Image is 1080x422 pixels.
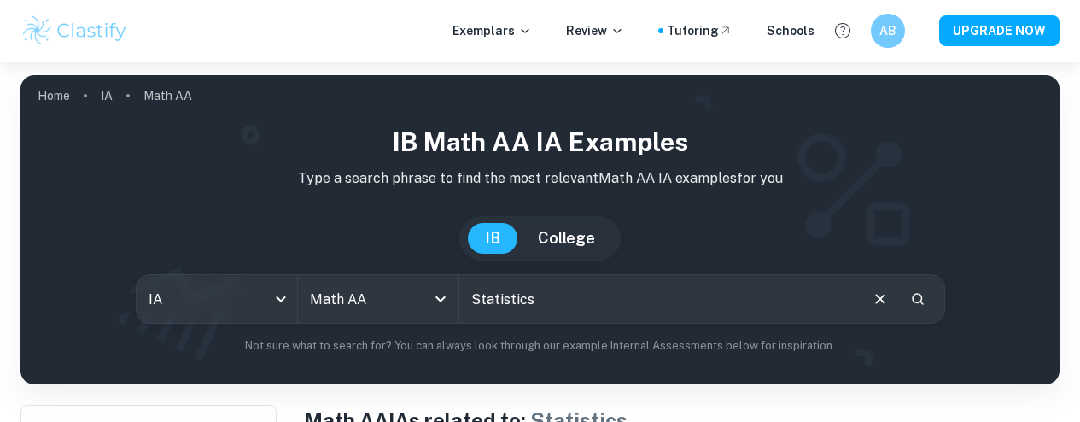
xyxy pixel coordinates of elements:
[452,21,532,40] p: Exemplars
[767,21,814,40] a: Schools
[864,283,896,315] button: Clear
[20,14,129,48] img: Clastify logo
[566,21,624,40] p: Review
[871,14,905,48] button: AB
[903,284,932,314] button: Search
[137,275,297,323] div: IA
[468,223,517,254] button: IB
[143,86,192,105] p: Math AA
[459,275,857,323] input: E.g. modelling a logo, player arrangements, shape of an egg...
[879,21,898,40] h6: AB
[667,21,733,40] a: Tutoring
[939,15,1060,46] button: UPGRADE NOW
[101,84,113,108] a: IA
[34,337,1046,355] p: Not sure what to search for? You can always look through our example Internal Assessments below f...
[20,75,1060,384] img: profile cover
[828,16,857,45] button: Help and Feedback
[34,123,1046,161] h1: IB Math AA IA examples
[429,287,452,311] button: Open
[38,84,70,108] a: Home
[34,168,1046,189] p: Type a search phrase to find the most relevant Math AA IA examples for you
[521,223,612,254] button: College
